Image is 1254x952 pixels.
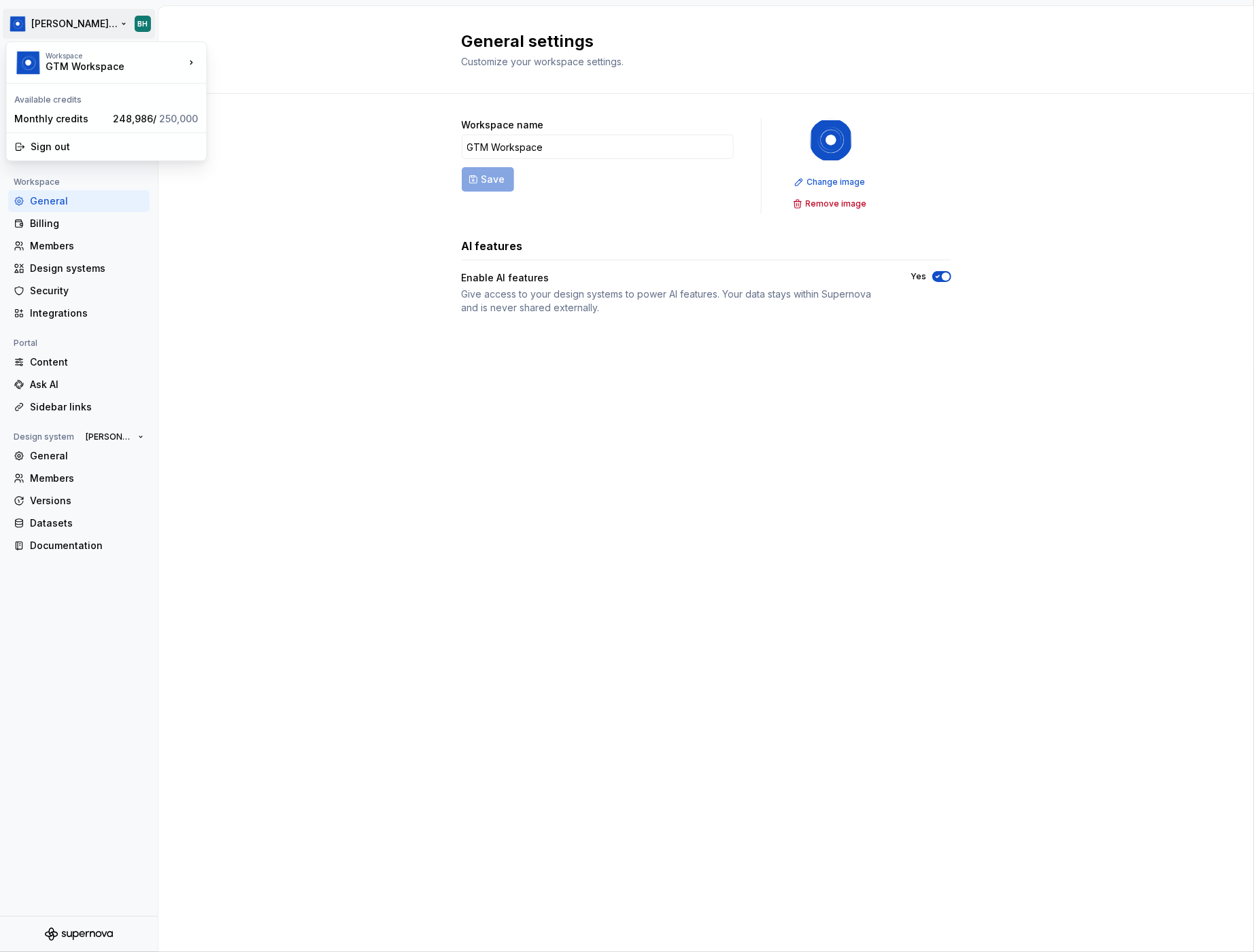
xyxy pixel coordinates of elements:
div: Workspace [46,52,184,60]
span: 250,000 [159,113,198,124]
span: Remove image [806,198,867,209]
span: 248,986 / [113,113,198,124]
div: Available credits [9,86,203,108]
img: 049812b6-2877-400d-9dc9-987621144c16.png [16,50,40,75]
div: GTM Workspace [46,60,161,73]
div: Sign out [31,140,198,154]
div: Monthly credits [14,112,107,126]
